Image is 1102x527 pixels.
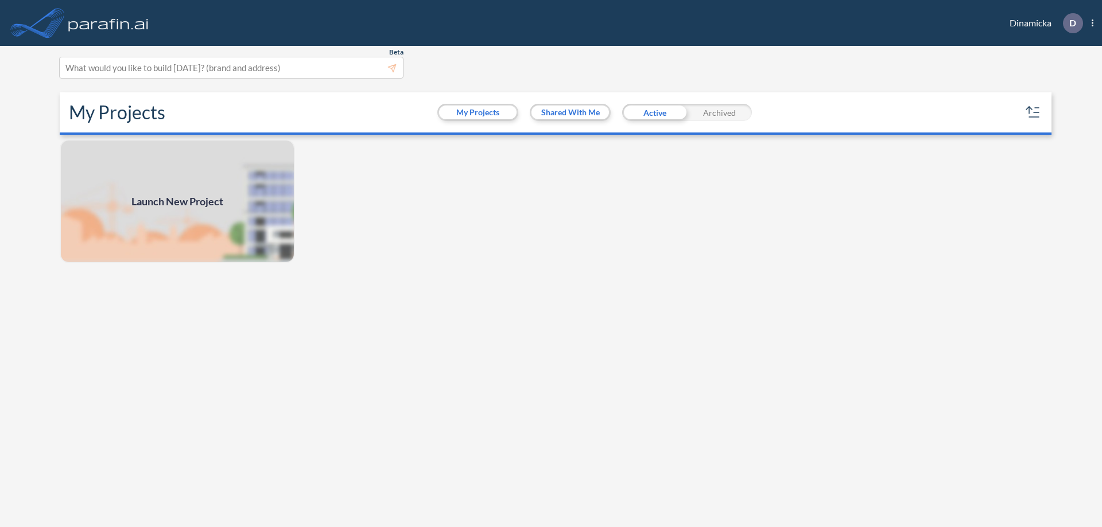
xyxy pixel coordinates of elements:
[60,139,295,263] img: add
[66,11,151,34] img: logo
[389,48,403,57] span: Beta
[1024,103,1042,122] button: sort
[1069,18,1076,28] p: D
[992,13,1093,33] div: Dinamicka
[439,106,517,119] button: My Projects
[60,139,295,263] a: Launch New Project
[622,104,687,121] div: Active
[69,102,165,123] h2: My Projects
[687,104,752,121] div: Archived
[531,106,609,119] button: Shared With Me
[131,194,223,209] span: Launch New Project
